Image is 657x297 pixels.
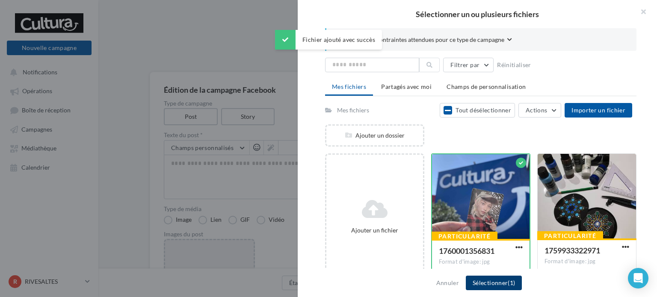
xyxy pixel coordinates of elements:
[545,258,629,265] div: Format d'image: jpg
[628,268,648,288] div: Open Intercom Messenger
[326,131,423,140] div: Ajouter un dossier
[571,106,625,114] span: Importer un fichier
[526,106,547,114] span: Actions
[537,231,603,241] div: Particularité
[432,232,497,241] div: Particularité
[443,58,494,72] button: Filtrer par
[433,278,462,288] button: Annuler
[494,60,535,70] button: Réinitialiser
[311,10,643,18] h2: Sélectionner un ou plusieurs fichiers
[466,276,522,290] button: Sélectionner(1)
[381,83,432,90] span: Partagés avec moi
[439,246,494,256] span: 1760001356831
[330,226,420,235] div: Ajouter un fichier
[545,246,600,255] span: 1759933322971
[440,103,515,118] button: Tout désélectionner
[508,279,515,286] span: (1)
[337,106,369,115] div: Mes fichiers
[340,35,504,44] span: Consulter les contraintes attendues pour ce type de campagne
[275,30,382,50] div: Fichier ajouté avec succès
[439,258,523,266] div: Format d'image: jpg
[340,35,512,46] button: Consulter les contraintes attendues pour ce type de campagne
[332,83,366,90] span: Mes fichiers
[518,103,561,118] button: Actions
[565,103,632,118] button: Importer un fichier
[447,83,526,90] span: Champs de personnalisation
